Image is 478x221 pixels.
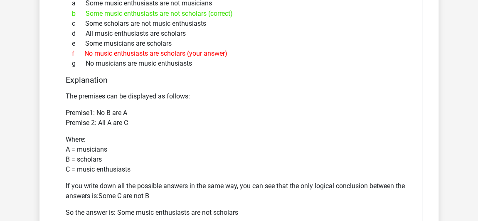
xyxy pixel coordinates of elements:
div: No musicians are music enthusiasts [66,58,412,68]
span: b [72,8,86,18]
p: The premises can be displayed as follows: [66,91,412,101]
span: f [72,48,84,58]
div: Some music enthusiasts are not scholars (correct) [66,8,412,18]
span: e [72,38,85,48]
div: Some musicians are scholars [66,38,412,48]
p: So the answer is: Some music enthusiasts are not scholars [66,207,412,217]
div: No music enthusiasts are scholars (your answer) [66,48,412,58]
span: c [72,18,85,28]
p: Premise1: No B are A Premise 2: All A are C [66,108,412,128]
span: g [72,58,86,68]
div: Some scholars are not music enthusiasts [66,18,412,28]
p: If you write down all the possible answers in the same way, you can see that the only logical con... [66,181,412,201]
p: Where: A = musicians B = scholars C = music enthusiasts [66,134,412,174]
h4: Explanation [66,75,412,84]
span: d [72,28,86,38]
div: All music enthusiasts are scholars [66,28,412,38]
